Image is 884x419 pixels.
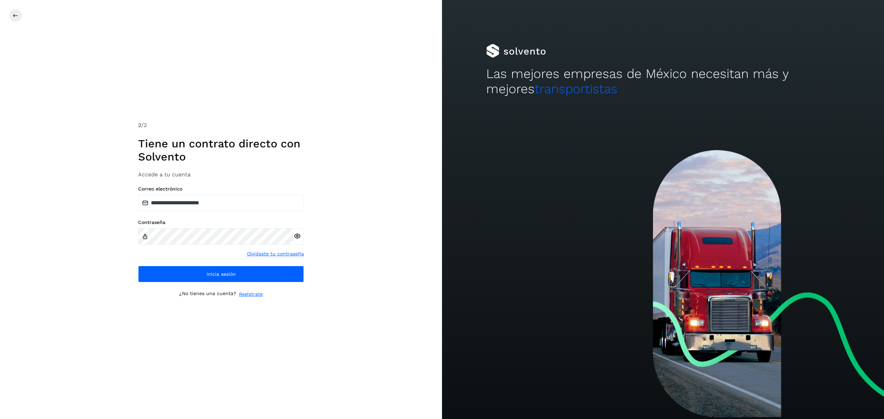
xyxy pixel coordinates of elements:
h2: Las mejores empresas de México necesitan más y mejores [486,66,840,97]
p: ¿No tienes una cuenta? [179,291,236,298]
span: 2 [138,122,141,128]
span: transportistas [535,81,617,96]
button: Inicia sesión [138,266,304,282]
h3: Accede a tu cuenta [138,171,304,178]
span: Inicia sesión [206,272,236,276]
label: Contraseña [138,220,304,225]
a: Regístrate [239,291,263,298]
a: Olvidaste tu contraseña [247,250,304,257]
div: /2 [138,121,304,129]
h1: Tiene un contrato directo con Solvento [138,137,304,164]
label: Correo electrónico [138,186,304,192]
